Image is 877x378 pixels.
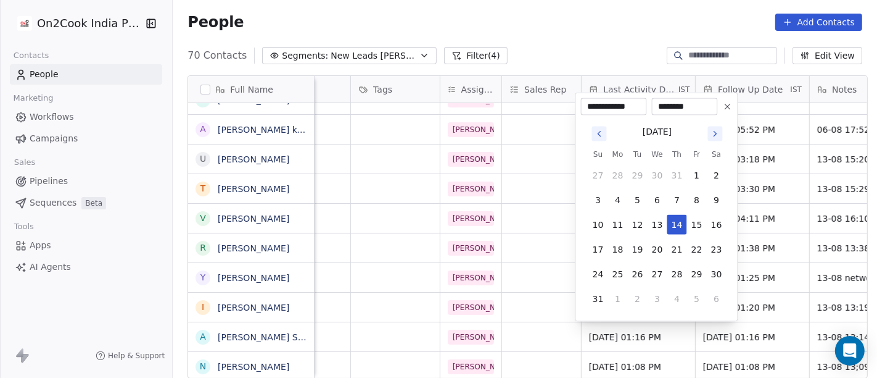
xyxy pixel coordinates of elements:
button: 27 [588,166,608,185]
button: 9 [707,190,727,210]
th: Sunday [588,148,608,161]
button: 23 [707,240,727,259]
button: 28 [667,264,687,284]
button: 3 [588,190,608,210]
button: 26 [628,264,648,284]
button: 30 [648,166,667,185]
button: 28 [608,166,628,185]
th: Saturday [707,148,727,161]
button: 30 [707,264,727,284]
button: 1 [687,166,707,185]
button: 27 [648,264,667,284]
button: 17 [588,240,608,259]
button: 29 [687,264,707,284]
th: Monday [608,148,628,161]
button: 14 [667,215,687,235]
th: Tuesday [628,148,648,161]
button: 13 [648,215,667,235]
button: 24 [588,264,608,284]
button: 4 [608,190,628,210]
button: 12 [628,215,648,235]
button: 21 [667,240,687,259]
button: 8 [687,190,707,210]
button: 6 [648,190,667,210]
th: Wednesday [648,148,667,161]
button: 6 [707,289,727,309]
div: [DATE] [643,125,672,138]
button: 4 [667,289,687,309]
button: 5 [687,289,707,309]
button: 29 [628,166,648,185]
button: 25 [608,264,628,284]
button: 5 [628,190,648,210]
th: Thursday [667,148,687,161]
button: 11 [608,215,628,235]
button: 2 [628,289,648,309]
button: 19 [628,240,648,259]
button: 7 [667,190,687,210]
button: 31 [588,289,608,309]
th: Friday [687,148,707,161]
button: 10 [588,215,608,235]
button: 1 [608,289,628,309]
button: Go to previous month [591,125,608,143]
button: 18 [608,240,628,259]
button: Go to next month [707,125,724,143]
button: 20 [648,240,667,259]
button: 16 [707,215,727,235]
button: 2 [707,166,727,185]
button: 31 [667,166,687,185]
button: 15 [687,215,707,235]
button: 3 [648,289,667,309]
button: 22 [687,240,707,259]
